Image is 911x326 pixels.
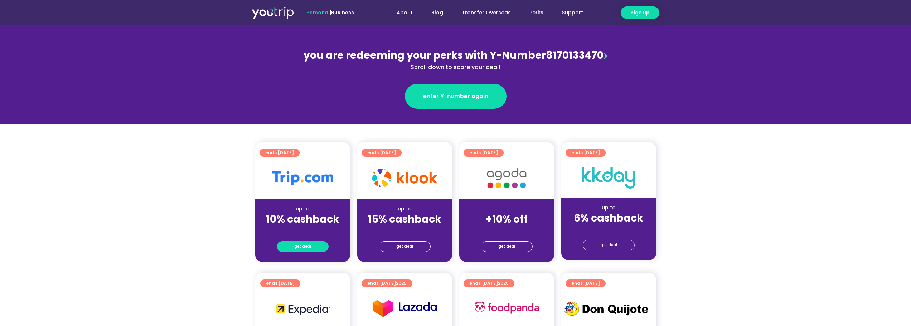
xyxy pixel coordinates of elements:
div: (for stays only) [261,226,344,233]
span: | [306,9,354,16]
strong: 15% cashback [368,212,441,226]
a: ends [DATE] [566,279,606,287]
a: ends [DATE] [566,149,606,157]
a: About [387,6,422,19]
span: ends [DATE] [367,279,407,287]
span: get deal [600,240,617,250]
span: get deal [498,242,515,252]
span: ends [DATE] [571,149,600,157]
a: ends [DATE] [260,279,300,287]
span: 2025 [498,280,509,286]
a: get deal [583,240,635,250]
span: ends [DATE] [367,149,396,157]
a: ends [DATE]2025 [362,279,412,287]
div: up to [363,205,446,213]
a: Business [331,9,354,16]
strong: 6% cashback [574,211,643,225]
a: Support [553,6,592,19]
span: up to [500,205,513,212]
span: ends [DATE] [571,279,600,287]
span: you are redeeming your perks with Y-Number [304,48,546,62]
span: get deal [294,242,311,252]
span: Sign up [630,9,650,16]
a: get deal [379,241,431,252]
div: (for stays only) [465,226,548,233]
a: ends [DATE] [260,149,300,157]
span: get deal [396,242,413,252]
strong: +10% off [486,212,528,226]
a: enter Y-number again [405,84,507,109]
nav: Menu [373,6,592,19]
span: ends [DATE] [469,149,498,157]
span: Personal [306,9,330,16]
a: get deal [481,241,533,252]
a: Blog [422,6,452,19]
a: ends [DATE]2025 [464,279,514,287]
div: up to [261,205,344,213]
div: (for stays only) [363,226,446,233]
div: Scroll down to score your deal! [300,63,611,72]
span: ends [DATE] [265,149,294,157]
span: ends [DATE] [469,279,509,287]
a: ends [DATE] [464,149,504,157]
span: 2025 [396,280,407,286]
span: enter Y-number again [423,92,488,101]
a: Sign up [621,6,659,19]
a: ends [DATE] [362,149,402,157]
div: 8170133470 [300,48,611,72]
a: Transfer Overseas [452,6,520,19]
a: Perks [520,6,553,19]
a: get deal [277,241,329,252]
strong: 10% cashback [266,212,339,226]
span: ends [DATE] [266,279,295,287]
div: (for stays only) [567,225,650,232]
div: up to [567,204,650,211]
